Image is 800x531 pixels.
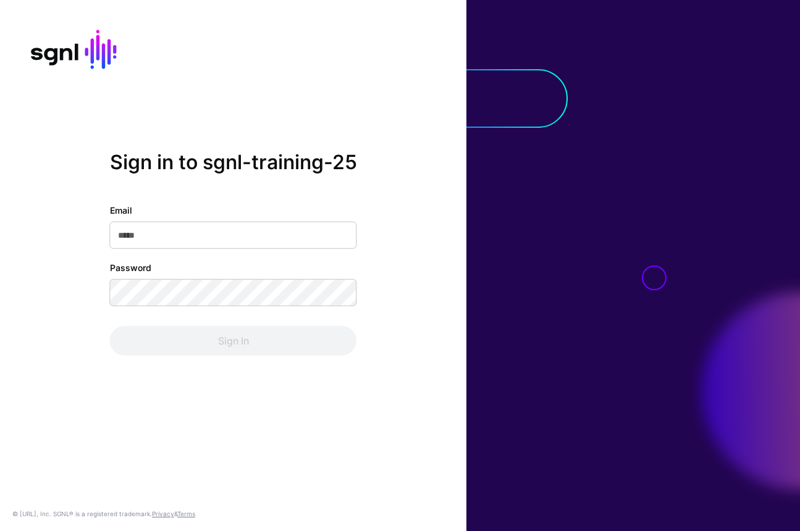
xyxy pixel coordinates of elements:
a: Terms [177,510,195,517]
a: Privacy [152,510,174,517]
div: © [URL], Inc. SGNL® is a registered trademark. & [12,509,195,519]
label: Email [110,204,132,217]
h2: Sign in to sgnl-training-25 [110,151,357,174]
label: Password [110,261,151,274]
